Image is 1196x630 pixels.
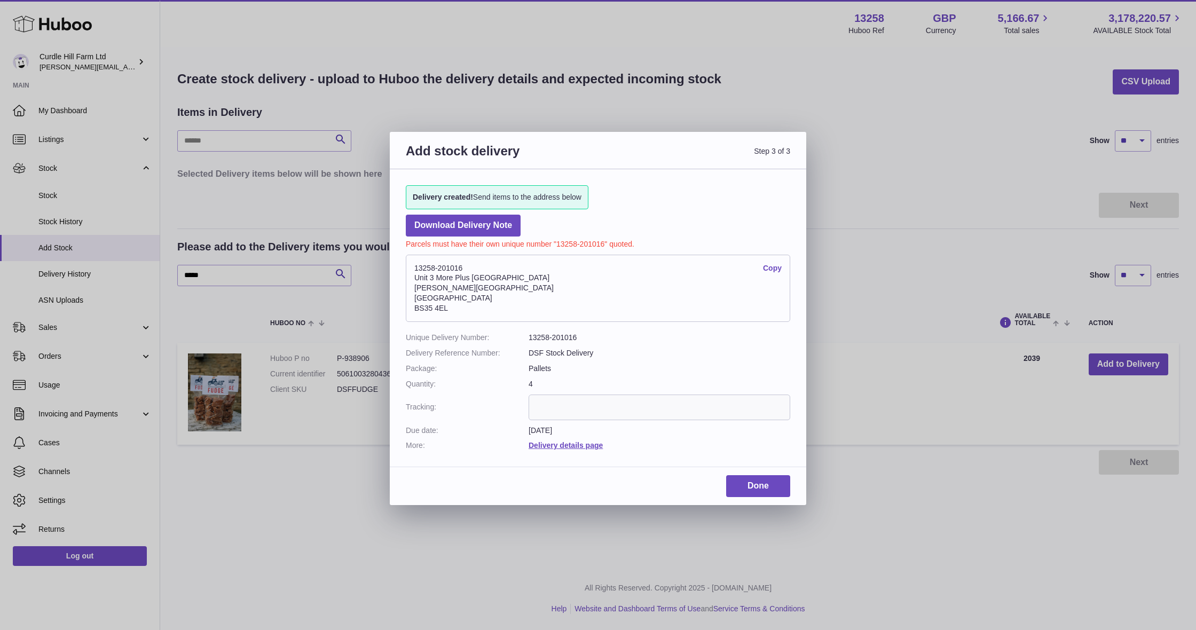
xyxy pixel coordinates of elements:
dt: Due date: [406,426,529,436]
a: Copy [763,263,782,273]
dt: Quantity: [406,379,529,389]
a: Download Delivery Note [406,215,521,237]
a: Delivery details page [529,441,603,450]
span: Send items to the address below [413,192,581,202]
dt: Delivery Reference Number: [406,348,529,358]
h3: Add stock delivery [406,143,598,172]
dt: More: [406,440,529,451]
dd: [DATE] [529,426,790,436]
a: Done [726,475,790,497]
dt: Package: [406,364,529,374]
span: Step 3 of 3 [598,143,790,172]
address: 13258-201016 Unit 3 More Plus [GEOGRAPHIC_DATA] [PERSON_NAME][GEOGRAPHIC_DATA] [GEOGRAPHIC_DATA] ... [406,255,790,322]
dd: 13258-201016 [529,333,790,343]
dt: Tracking: [406,395,529,420]
dd: Pallets [529,364,790,374]
dt: Unique Delivery Number: [406,333,529,343]
strong: Delivery created! [413,193,473,201]
p: Parcels must have their own unique number "13258-201016" quoted. [406,237,790,249]
dd: DSF Stock Delivery [529,348,790,358]
dd: 4 [529,379,790,389]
